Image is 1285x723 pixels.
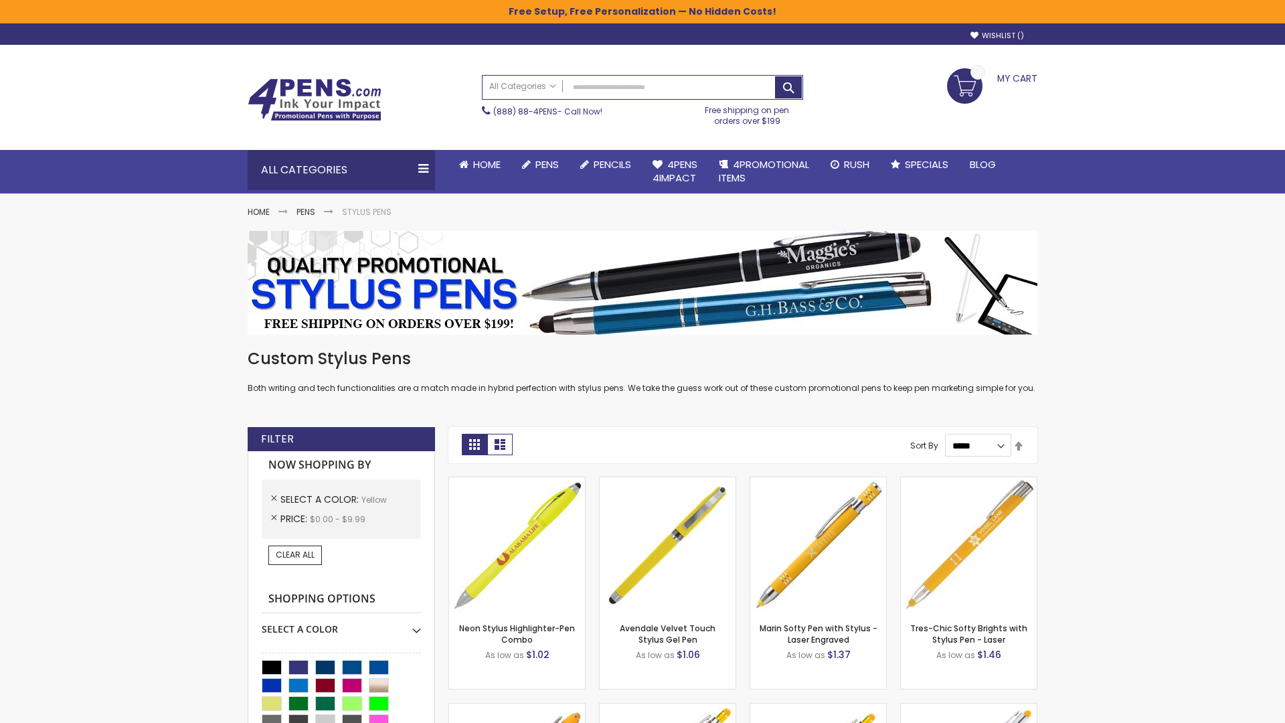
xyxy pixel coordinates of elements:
[462,434,487,455] strong: Grid
[248,78,381,121] img: 4Pens Custom Pens and Promotional Products
[276,549,315,560] span: Clear All
[248,348,1037,370] h1: Custom Stylus Pens
[901,477,1037,488] a: Tres-Chic Softy Brights with Stylus Pen - Laser-Yellow
[594,157,631,171] span: Pencils
[910,440,938,451] label: Sort By
[459,623,575,645] a: Neon Stylus Highlighter-Pen Combo
[600,477,736,488] a: Avendale Velvet Touch Stylus Gel Pen-Yellow
[642,150,708,193] a: 4Pens4impact
[248,150,435,190] div: All Categories
[691,100,804,127] div: Free shipping on pen orders over $199
[262,585,421,614] strong: Shopping Options
[901,477,1037,613] img: Tres-Chic Softy Brights with Stylus Pen - Laser-Yellow
[820,150,880,179] a: Rush
[600,703,736,714] a: Phoenix Softy Brights with Stylus Pen - Laser-Yellow
[905,157,948,171] span: Specials
[901,703,1037,714] a: Tres-Chic Softy with Stylus Top Pen - ColorJet-Yellow
[677,648,700,661] span: $1.06
[570,150,642,179] a: Pencils
[786,649,825,661] span: As low as
[448,150,511,179] a: Home
[248,206,270,218] a: Home
[473,157,501,171] span: Home
[977,648,1001,661] span: $1.46
[910,623,1027,645] a: Tres-Chic Softy Brights with Stylus Pen - Laser
[493,106,558,117] a: (888) 88-4PENS
[262,613,421,636] div: Select A Color
[262,451,421,479] strong: Now Shopping by
[268,546,322,564] a: Clear All
[526,648,549,661] span: $1.02
[489,81,556,92] span: All Categories
[449,477,585,613] img: Neon Stylus Highlighter-Pen Combo-Yellow
[296,206,315,218] a: Pens
[750,703,886,714] a: Phoenix Softy Brights Gel with Stylus Pen - Laser-Yellow
[483,76,563,98] a: All Categories
[959,150,1007,179] a: Blog
[750,477,886,488] a: Marin Softy Pen with Stylus - Laser Engraved-Yellow
[827,648,851,661] span: $1.37
[261,432,294,447] strong: Filter
[750,477,886,613] img: Marin Softy Pen with Stylus - Laser Engraved-Yellow
[844,157,869,171] span: Rush
[970,157,996,171] span: Blog
[653,157,697,185] span: 4Pens 4impact
[449,477,585,488] a: Neon Stylus Highlighter-Pen Combo-Yellow
[361,494,387,505] span: Yellow
[636,649,675,661] span: As low as
[280,512,310,526] span: Price
[600,477,736,613] img: Avendale Velvet Touch Stylus Gel Pen-Yellow
[248,231,1037,335] img: Stylus Pens
[449,703,585,714] a: Ellipse Softy Brights with Stylus Pen - Laser-Yellow
[760,623,877,645] a: Marin Softy Pen with Stylus - Laser Engraved
[511,150,570,179] a: Pens
[880,150,959,179] a: Specials
[970,31,1024,41] a: Wishlist
[342,206,392,218] strong: Stylus Pens
[493,106,602,117] span: - Call Now!
[535,157,559,171] span: Pens
[936,649,975,661] span: As low as
[310,513,365,525] span: $0.00 - $9.99
[708,150,820,193] a: 4PROMOTIONALITEMS
[248,348,1037,394] div: Both writing and tech functionalities are a match made in hybrid perfection with stylus pens. We ...
[719,157,809,185] span: 4PROMOTIONAL ITEMS
[280,493,361,506] span: Select A Color
[620,623,715,645] a: Avendale Velvet Touch Stylus Gel Pen
[485,649,524,661] span: As low as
